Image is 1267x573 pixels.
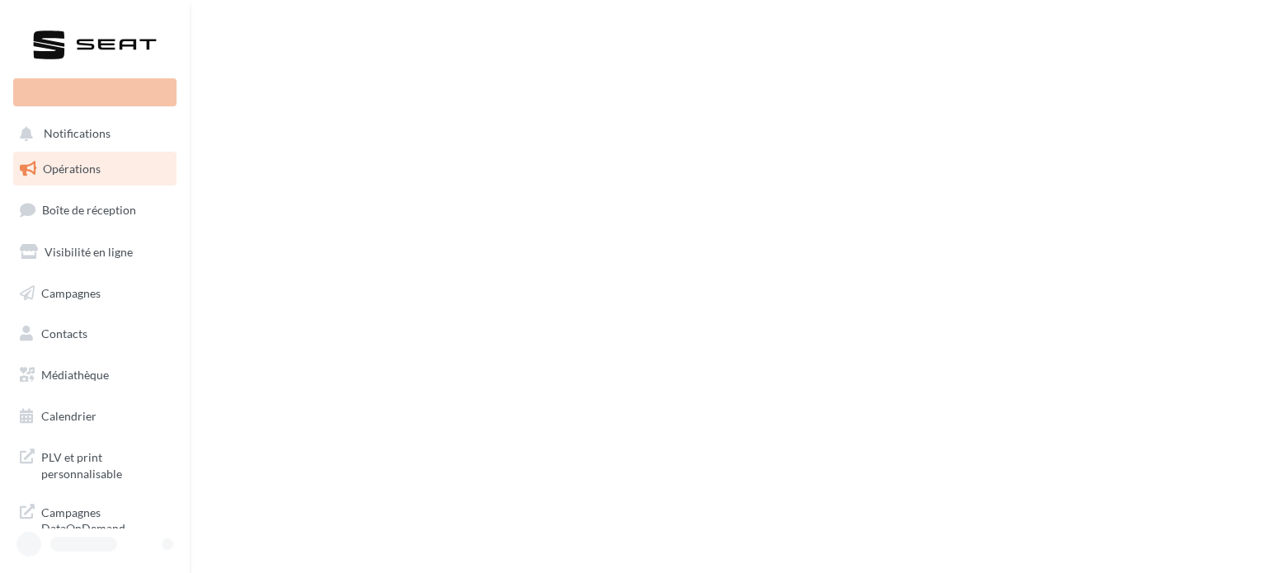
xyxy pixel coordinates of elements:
a: Contacts [10,317,180,351]
span: Notifications [44,127,111,141]
a: Médiathèque [10,358,180,392]
span: Visibilité en ligne [45,245,133,259]
a: Campagnes [10,276,180,311]
a: Boîte de réception [10,192,180,228]
span: Contacts [41,326,87,341]
span: PLV et print personnalisable [41,446,170,481]
span: Médiathèque [41,368,109,382]
span: Calendrier [41,409,97,423]
div: Nouvelle campagne [13,78,177,106]
a: Visibilité en ligne [10,235,180,270]
a: Campagnes DataOnDemand [10,495,180,543]
span: Opérations [43,162,101,176]
span: Campagnes DataOnDemand [41,501,170,537]
a: Opérations [10,152,180,186]
a: Calendrier [10,399,180,434]
span: Campagnes [41,285,101,299]
span: Boîte de réception [42,203,136,217]
a: PLV et print personnalisable [10,439,180,488]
